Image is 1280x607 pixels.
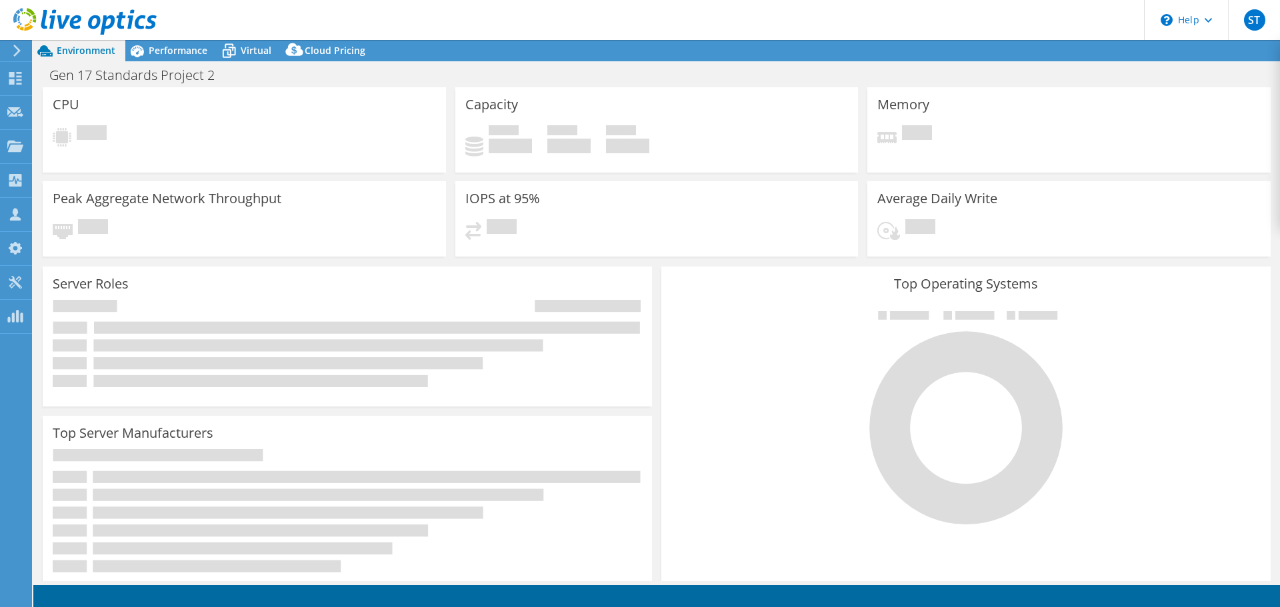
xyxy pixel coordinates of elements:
h3: Peak Aggregate Network Throughput [53,191,281,206]
span: Pending [902,125,932,143]
span: Total [606,125,636,139]
span: Performance [149,44,207,57]
h3: Top Operating Systems [671,277,1261,291]
h4: 0 GiB [606,139,649,153]
span: Pending [905,219,935,237]
span: Used [489,125,519,139]
h1: Gen 17 Standards Project 2 [43,68,235,83]
h4: 0 GiB [489,139,532,153]
span: Pending [487,219,517,237]
span: Cloud Pricing [305,44,365,57]
span: ST [1244,9,1265,31]
h3: CPU [53,97,79,112]
span: Pending [77,125,107,143]
h4: 0 GiB [547,139,591,153]
span: Virtual [241,44,271,57]
h3: Memory [877,97,929,112]
span: Pending [78,219,108,237]
span: Free [547,125,577,139]
svg: \n [1161,14,1173,26]
span: Environment [57,44,115,57]
h3: Top Server Manufacturers [53,426,213,440]
h3: IOPS at 95% [465,191,540,206]
h3: Server Roles [53,277,129,291]
h3: Average Daily Write [877,191,997,206]
h3: Capacity [465,97,518,112]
